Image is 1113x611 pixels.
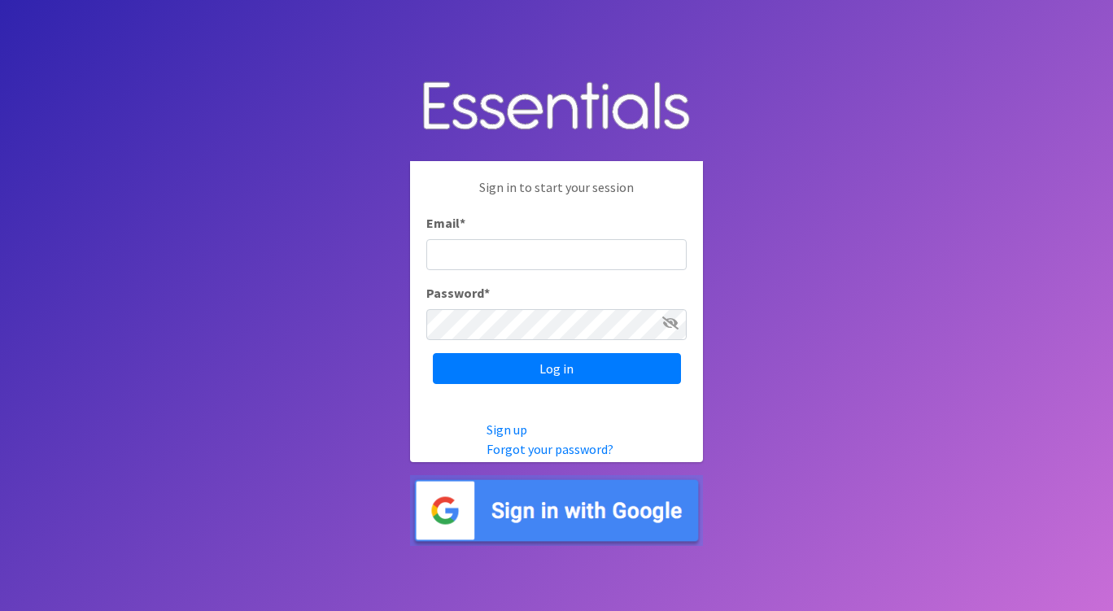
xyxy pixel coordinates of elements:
abbr: required [460,215,465,231]
a: Forgot your password? [487,441,613,457]
a: Sign up [487,421,527,438]
label: Password [426,283,490,303]
abbr: required [484,285,490,301]
label: Email [426,213,465,233]
input: Log in [433,353,681,384]
p: Sign in to start your session [426,177,687,213]
img: Sign in with Google [410,475,703,546]
img: Human Essentials [410,65,703,149]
